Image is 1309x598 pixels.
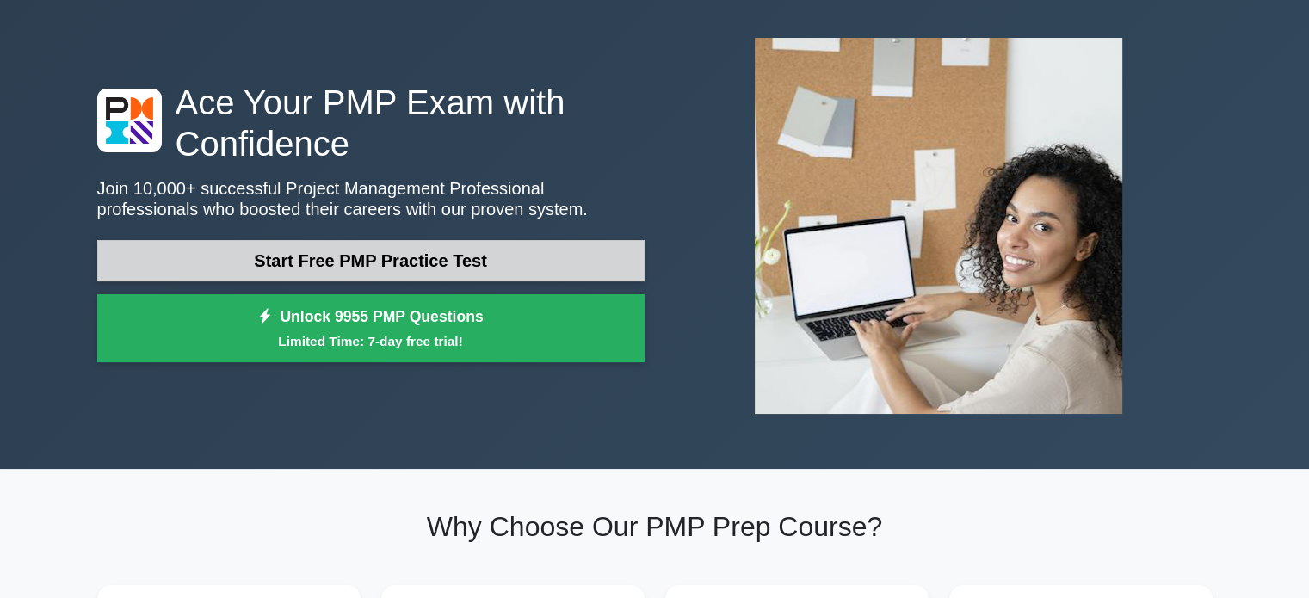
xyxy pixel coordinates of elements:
[97,82,645,164] h1: Ace Your PMP Exam with Confidence
[97,294,645,363] a: Unlock 9955 PMP QuestionsLimited Time: 7-day free trial!
[119,331,623,351] small: Limited Time: 7-day free trial!
[97,178,645,219] p: Join 10,000+ successful Project Management Professional professionals who boosted their careers w...
[97,240,645,281] a: Start Free PMP Practice Test
[97,510,1213,543] h2: Why Choose Our PMP Prep Course?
